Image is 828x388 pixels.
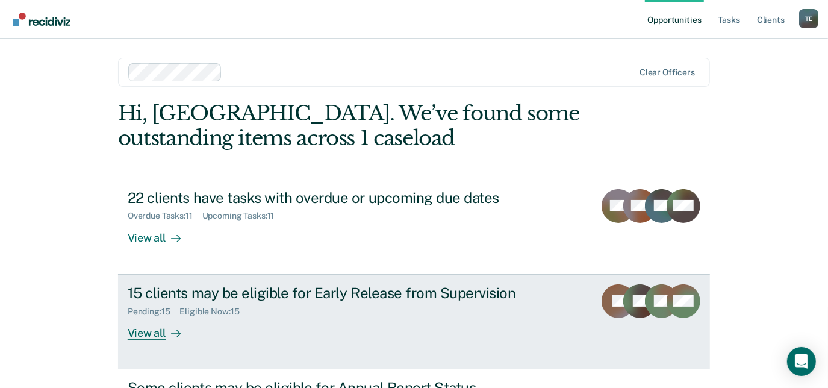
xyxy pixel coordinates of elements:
[118,101,592,151] div: Hi, [GEOGRAPHIC_DATA]. We’ve found some outstanding items across 1 caseload
[128,316,195,340] div: View all
[128,221,195,245] div: View all
[13,13,70,26] img: Recidiviz
[128,189,550,207] div: 22 clients have tasks with overdue or upcoming due dates
[202,211,284,221] div: Upcoming Tasks : 11
[118,180,710,274] a: 22 clients have tasks with overdue or upcoming due datesOverdue Tasks:11Upcoming Tasks:11View all
[128,211,202,221] div: Overdue Tasks : 11
[799,9,818,28] button: Profile dropdown button
[799,9,818,28] div: T E
[118,274,710,369] a: 15 clients may be eligible for Early Release from SupervisionPending:15Eligible Now:15View all
[787,347,816,376] div: Open Intercom Messenger
[128,307,180,317] div: Pending : 15
[128,284,550,302] div: 15 clients may be eligible for Early Release from Supervision
[180,307,249,317] div: Eligible Now : 15
[640,67,695,78] div: Clear officers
